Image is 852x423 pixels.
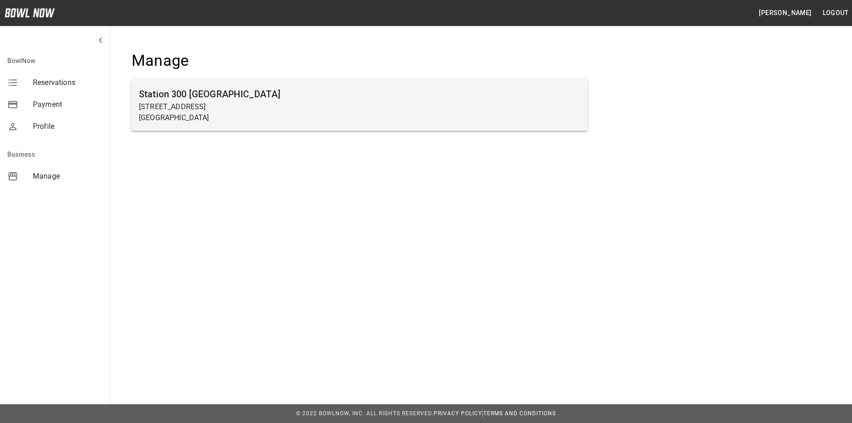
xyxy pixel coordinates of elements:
[819,5,852,21] button: Logout
[33,77,102,88] span: Reservations
[139,112,580,123] p: [GEOGRAPHIC_DATA]
[33,121,102,132] span: Profile
[33,171,102,182] span: Manage
[755,5,815,21] button: [PERSON_NAME]
[5,8,55,17] img: logo
[33,99,102,110] span: Payment
[139,101,580,112] p: [STREET_ADDRESS]
[132,51,587,70] h4: Manage
[483,410,556,417] a: Terms and Conditions
[296,410,434,417] span: © 2022 BowlNow, Inc. All Rights Reserved.
[139,87,580,101] h6: Station 300 [GEOGRAPHIC_DATA]
[434,410,482,417] a: Privacy Policy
